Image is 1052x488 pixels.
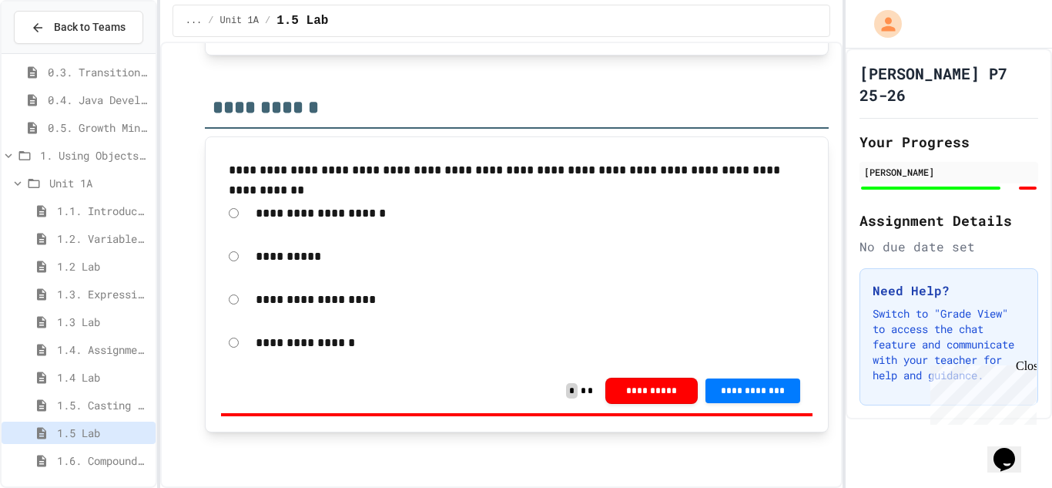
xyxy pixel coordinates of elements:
span: / [265,15,270,27]
div: [PERSON_NAME] [864,165,1034,179]
iframe: chat widget [987,426,1037,473]
span: 0.5. Growth Mindset and Pair Programming [48,119,149,136]
span: 1.4. Assignment and Input [57,342,149,358]
h1: [PERSON_NAME] P7 25-26 [859,62,1038,106]
p: Switch to "Grade View" to access the chat feature and communicate with your teacher for help and ... [873,306,1025,383]
span: 0.4. Java Development Environments [48,92,149,108]
span: 1.1. Introduction to Algorithms, Programming, and Compilers [57,203,149,219]
span: 0.3. Transitioning from AP CSP to AP CSA [48,64,149,80]
span: 1.6. Compound Assignment Operators [57,453,149,469]
div: Chat with us now!Close [6,6,106,98]
span: Unit 1A [220,15,259,27]
span: 1.4 Lab [57,369,149,385]
span: 1.2. Variables and Data Types [57,231,149,247]
button: Back to Teams [14,11,143,44]
div: No due date set [859,237,1038,256]
span: 1.2 Lab [57,258,149,274]
span: 1.3. Expressions and Output [New] [57,286,149,302]
h3: Need Help? [873,281,1025,300]
span: 1.5. Casting and Ranges of Values [57,397,149,413]
span: 1.5 Lab [57,425,149,441]
span: 1.5 Lab [276,12,328,30]
span: 1. Using Objects and Methods [40,147,149,163]
h2: Assignment Details [859,210,1038,231]
div: My Account [858,6,906,42]
h2: Your Progress [859,131,1038,153]
span: Back to Teams [54,19,126,35]
span: ... [186,15,203,27]
iframe: chat widget [924,359,1037,425]
span: Unit 1A [49,175,149,191]
span: / [208,15,213,27]
span: 1.3 Lab [57,314,149,330]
